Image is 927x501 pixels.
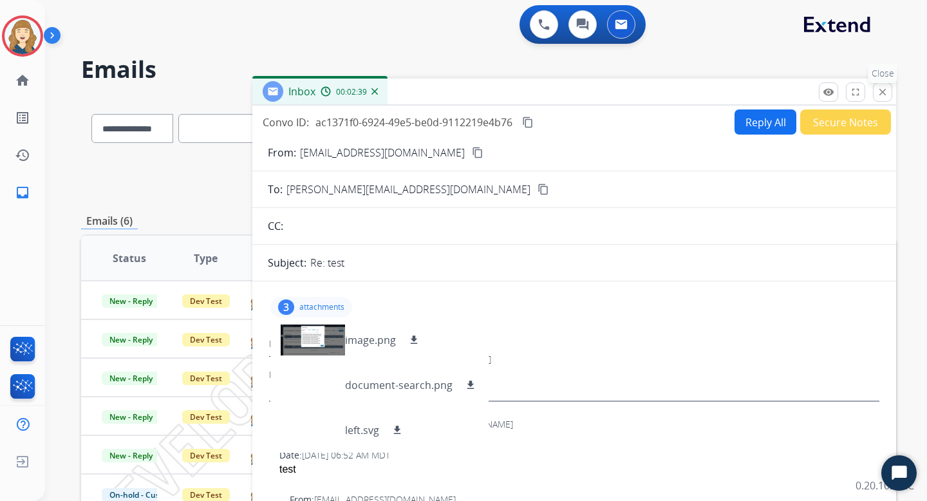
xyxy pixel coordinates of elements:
button: Close [873,82,892,102]
div: From: [269,337,879,350]
mat-icon: download [408,334,420,346]
p: attachments [299,302,344,312]
button: Start Chat [881,455,917,491]
h2: Emails [81,57,896,82]
span: [DATE] 06:52 AM MDT [302,449,390,461]
div: Date: [269,368,879,381]
button: Reply All [735,109,796,135]
mat-icon: content_copy [538,184,549,195]
p: Re: test [310,255,344,270]
img: agent-avatar [249,367,268,387]
p: Convo ID: [263,115,309,130]
svg: Open Chat [890,464,908,482]
mat-icon: home [15,73,30,88]
mat-icon: download [391,424,403,436]
div: To: [269,353,879,366]
img: agent-avatar [249,444,268,464]
mat-icon: history [15,147,30,163]
mat-icon: close [877,86,888,98]
div: To: [279,433,879,446]
button: Secure Notes [800,109,891,135]
div: Date: [279,449,879,462]
span: New - Reply [102,410,160,424]
p: left.svg [345,422,379,438]
mat-icon: list_alt [15,110,30,126]
span: New - Reply [102,372,160,385]
div: From: [279,418,879,431]
p: 0.20.1027RC [856,478,914,493]
span: Inbox [288,84,315,99]
mat-icon: remove_red_eye [823,86,834,98]
span: Status [113,250,146,266]
span: New - Reply [102,333,160,346]
span: New - Reply [102,294,160,308]
mat-icon: download [465,379,476,391]
span: Dev Test [182,410,230,424]
p: image.png [345,332,396,348]
span: New - Reply [102,449,160,462]
img: agent-avatar [249,328,268,348]
p: From: [268,145,296,160]
img: agent-avatar [249,290,268,310]
div: test [279,462,879,477]
p: document-search.png [345,377,453,393]
span: 00:02:39 [336,87,367,97]
p: To: [268,182,283,197]
img: agent-avatar [249,406,268,426]
mat-icon: fullscreen [850,86,861,98]
p: Subject: [268,255,306,270]
p: [EMAIL_ADDRESS][DOMAIN_NAME] [300,145,465,160]
mat-icon: content_copy [472,147,483,158]
div: 3 [278,299,294,315]
span: ac1371f0-6924-49e5-be0d-9112219e4b76 [315,115,512,129]
p: Emails (6) [81,213,138,229]
span: Dev Test [182,372,230,385]
mat-icon: inbox [15,185,30,200]
span: [PERSON_NAME][EMAIL_ADDRESS][DOMAIN_NAME] [286,182,530,197]
mat-icon: content_copy [522,117,534,128]
span: Type [194,250,218,266]
span: Dev Test [182,333,230,346]
img: avatar [5,18,41,54]
span: Dev Test [182,294,230,308]
span: Dev Test [182,449,230,462]
p: CC: [268,218,283,234]
p: Close [868,64,897,83]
